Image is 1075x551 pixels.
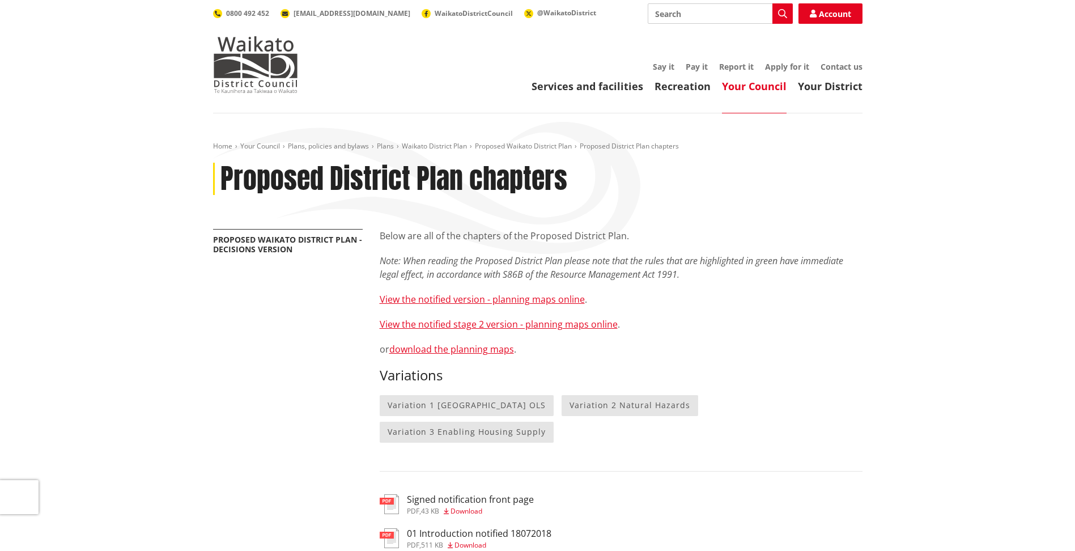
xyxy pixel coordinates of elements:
h3: Variations [380,367,862,384]
a: Variation 1 [GEOGRAPHIC_DATA] OLS [380,395,554,416]
span: Proposed District Plan chapters [580,141,679,151]
a: Home [213,141,232,151]
a: Variation 2 Natural Hazards [562,395,698,416]
span: pdf [407,506,419,516]
a: Recreation [655,79,711,93]
a: Apply for it [765,61,809,72]
em: Note: When reading the Proposed District Plan please note that the rules that are highlighted in ... [380,255,843,281]
a: Say it [653,61,674,72]
span: WaikatoDistrictCouncil [435,9,513,18]
a: [EMAIL_ADDRESS][DOMAIN_NAME] [281,9,410,18]
p: . [380,317,862,331]
span: 511 KB [421,540,443,550]
input: Search input [648,3,793,24]
a: Your Council [240,141,280,151]
a: View the notified stage 2 version - planning maps online [380,318,618,330]
span: Download [451,506,482,516]
a: Plans, policies and bylaws [288,141,369,151]
span: Download [454,540,486,550]
a: Account [798,3,862,24]
span: @WaikatoDistrict [537,8,596,18]
p: Below are all of the chapters of the Proposed District Plan. [380,229,862,243]
a: View the notified version - planning maps online [380,293,585,306]
h3: 01 Introduction notified 18072018 [407,528,551,539]
span: pdf [407,540,419,550]
a: 0800 492 452 [213,9,269,18]
nav: breadcrumb [213,142,862,151]
a: @WaikatoDistrict [524,8,596,18]
a: Proposed Waikato District Plan - Decisions Version [213,234,362,255]
a: Contact us [821,61,862,72]
a: Waikato District Plan [402,141,467,151]
span: 43 KB [421,506,439,516]
a: Variation 3 Enabling Housing Supply [380,422,554,443]
a: 01 Introduction notified 18072018 pdf,511 KB Download [380,528,551,549]
a: download the planning maps [389,343,514,355]
a: Report it [719,61,754,72]
a: WaikatoDistrictCouncil [422,9,513,18]
a: Your District [798,79,862,93]
p: or . [380,342,862,356]
a: Services and facilities [532,79,643,93]
span: [EMAIL_ADDRESS][DOMAIN_NAME] [294,9,410,18]
a: Your Council [722,79,787,93]
p: . [380,293,862,306]
a: Signed notification front page pdf,43 KB Download [380,494,534,515]
img: Waikato District Council - Te Kaunihera aa Takiwaa o Waikato [213,36,298,93]
span: 0800 492 452 [226,9,269,18]
h1: Proposed District Plan chapters [220,163,567,196]
div: , [407,508,534,515]
div: , [407,542,551,549]
img: document-pdf.svg [380,528,399,548]
a: Plans [377,141,394,151]
h3: Signed notification front page [407,494,534,505]
a: Pay it [686,61,708,72]
a: Proposed Waikato District Plan [475,141,572,151]
img: document-pdf.svg [380,494,399,514]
